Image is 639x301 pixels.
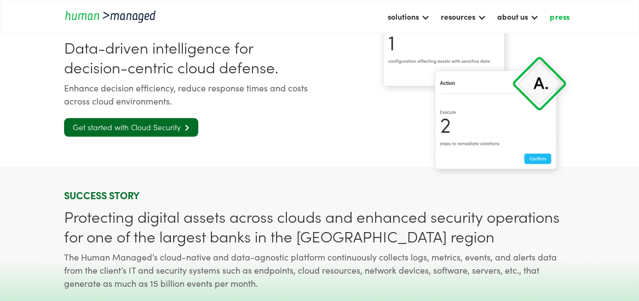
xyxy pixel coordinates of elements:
[382,7,435,26] div: solutions
[64,118,198,137] a: Get started with Cloud Security
[435,7,492,26] div: resources
[64,189,575,202] div: success story
[64,250,575,290] div: The Human Managed’s cloud-native and data-agnostic platform continuously collects logs, metrics, ...
[64,37,315,77] div: Data-driven intelligence for decision-centric cloud defense.
[388,10,419,23] div: solutions
[64,81,315,107] div: Enhance decision efficiency, reduce response times and costs across cloud environments.
[492,7,544,26] div: about us
[544,7,575,26] a: press
[64,9,163,24] a: home
[497,10,528,23] div: about us
[441,10,475,23] div: resources
[64,206,575,246] div: Protecting digital assets across clouds and enhanced security operations for one of the largest b...
[181,124,189,131] span: 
